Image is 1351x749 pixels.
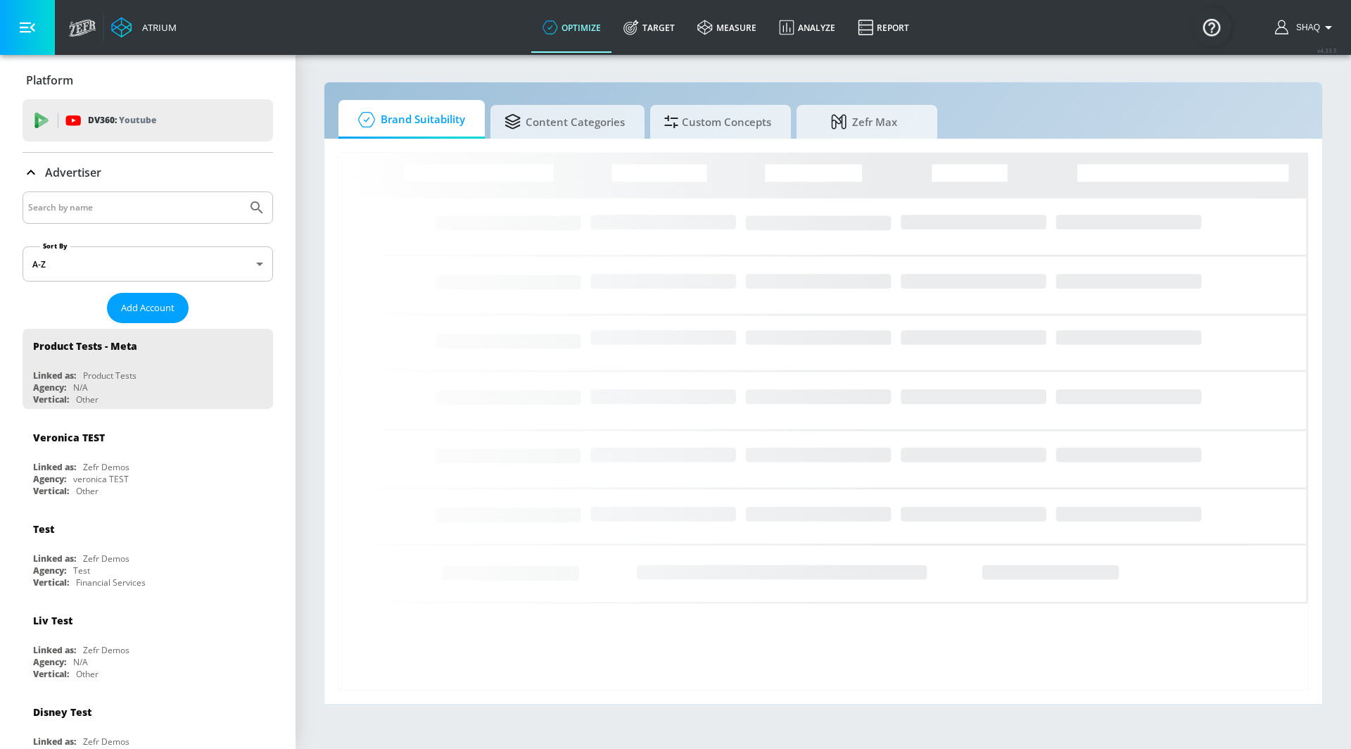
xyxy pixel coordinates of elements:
[33,553,76,565] div: Linked as:
[33,565,66,577] div: Agency:
[33,485,69,497] div: Vertical:
[23,99,273,141] div: DV360: Youtube
[33,736,76,748] div: Linked as:
[33,614,72,627] div: Liv Test
[23,329,273,409] div: Product Tests - MetaLinked as:Product TestsAgency:N/AVertical:Other
[73,656,88,668] div: N/A
[83,644,129,656] div: Zefr Demos
[83,461,129,473] div: Zefr Demos
[1192,7,1231,46] button: Open Resource Center
[111,17,177,38] a: Atrium
[33,644,76,656] div: Linked as:
[23,603,273,684] div: Liv TestLinked as:Zefr DemosAgency:N/AVertical:Other
[33,473,66,485] div: Agency:
[33,668,69,680] div: Vertical:
[23,61,273,100] div: Platform
[40,241,70,251] label: Sort By
[33,705,91,719] div: Disney Test
[33,577,69,588] div: Vertical:
[121,300,175,316] span: Add Account
[88,113,156,128] p: DV360:
[505,105,625,139] span: Content Categories
[1317,46,1337,54] span: v 4.33.5
[23,153,273,192] div: Advertiser
[23,246,273,282] div: A-Z
[83,736,129,748] div: Zefr Demos
[353,103,465,137] span: Brand Suitability
[811,105,918,139] span: Zefr Max
[28,199,241,217] input: Search by name
[76,668,99,680] div: Other
[73,382,88,394] div: N/A
[531,2,612,53] a: optimize
[33,370,76,382] div: Linked as:
[23,512,273,592] div: TestLinked as:Zefr DemosAgency:TestVertical:Financial Services
[26,73,73,88] p: Platform
[83,553,129,565] div: Zefr Demos
[23,420,273,501] div: Veronica TESTLinked as:Zefr DemosAgency:veronica TESTVertical:Other
[664,105,771,139] span: Custom Concepts
[137,21,177,34] div: Atrium
[33,431,105,444] div: Veronica TEST
[73,473,129,485] div: veronica TEST
[76,577,146,588] div: Financial Services
[612,2,686,53] a: Target
[73,565,90,577] div: Test
[33,382,66,394] div: Agency:
[1275,19,1337,36] button: Shaq
[1290,23,1320,32] span: login as: shaquille.huang@zefr.com
[33,656,66,668] div: Agency:
[76,485,99,497] div: Other
[33,522,54,536] div: Test
[33,461,76,473] div: Linked as:
[107,293,189,323] button: Add Account
[33,339,137,353] div: Product Tests - Meta
[768,2,846,53] a: Analyze
[45,165,101,180] p: Advertiser
[686,2,768,53] a: measure
[83,370,137,382] div: Product Tests
[119,113,156,127] p: Youtube
[33,394,69,405] div: Vertical:
[76,394,99,405] div: Other
[846,2,920,53] a: Report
